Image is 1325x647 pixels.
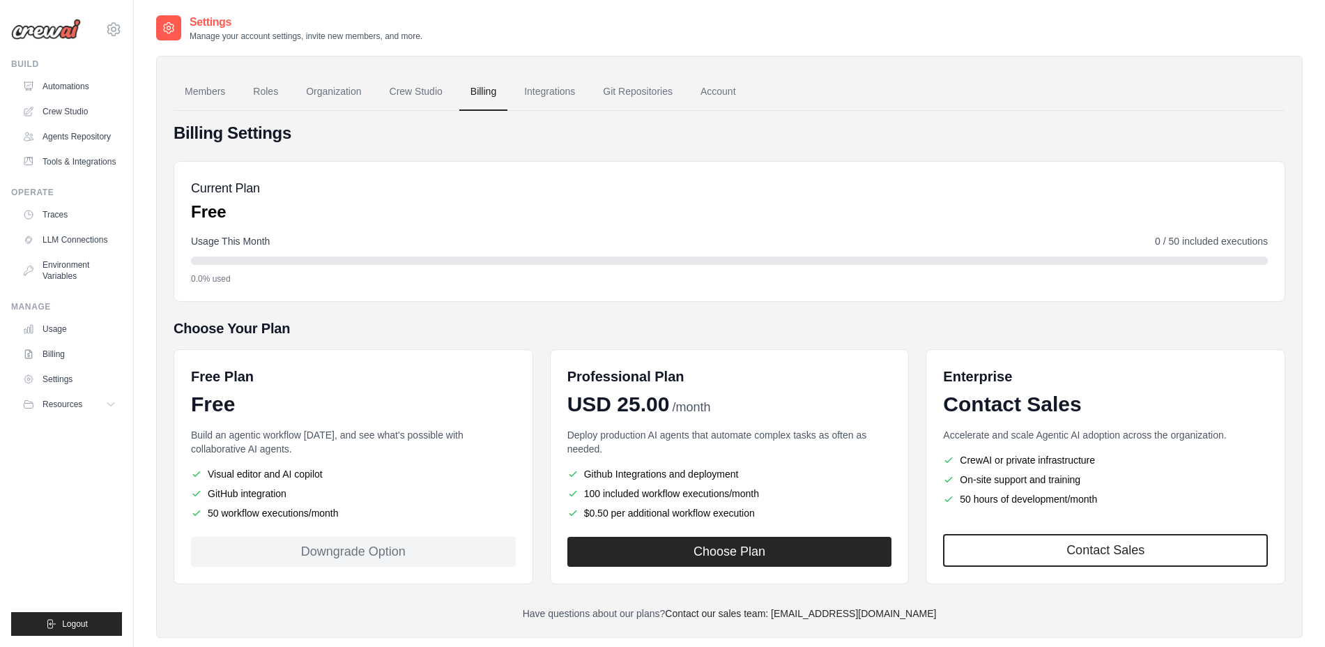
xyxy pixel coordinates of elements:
[191,537,516,567] div: Downgrade Option
[295,73,372,111] a: Organization
[17,75,122,98] a: Automations
[191,428,516,456] p: Build an agentic workflow [DATE], and see what's possible with collaborative AI agents.
[242,73,289,111] a: Roles
[11,612,122,636] button: Logout
[17,318,122,340] a: Usage
[689,73,747,111] a: Account
[174,319,1285,338] h5: Choose Your Plan
[17,393,122,416] button: Resources
[943,392,1268,417] div: Contact Sales
[17,204,122,226] a: Traces
[11,19,81,40] img: Logo
[567,506,892,520] li: $0.50 per additional workflow execution
[17,254,122,287] a: Environment Variables
[43,399,82,410] span: Resources
[174,122,1285,144] h4: Billing Settings
[378,73,454,111] a: Crew Studio
[459,73,507,111] a: Billing
[672,398,710,417] span: /month
[191,506,516,520] li: 50 workflow executions/month
[943,428,1268,442] p: Accelerate and scale Agentic AI adoption across the organization.
[567,467,892,481] li: Github Integrations and deployment
[943,473,1268,487] li: On-site support and training
[191,273,231,284] span: 0.0% used
[17,229,122,251] a: LLM Connections
[11,59,122,70] div: Build
[191,467,516,481] li: Visual editor and AI copilot
[62,618,88,630] span: Logout
[17,368,122,390] a: Settings
[17,125,122,148] a: Agents Repository
[943,367,1268,386] h6: Enterprise
[191,234,270,248] span: Usage This Month
[1155,234,1268,248] span: 0 / 50 included executions
[17,343,122,365] a: Billing
[191,367,254,386] h6: Free Plan
[191,201,260,223] p: Free
[592,73,684,111] a: Git Repositories
[191,392,516,417] div: Free
[567,537,892,567] button: Choose Plan
[190,14,422,31] h2: Settings
[567,392,670,417] span: USD 25.00
[191,178,260,198] h5: Current Plan
[17,100,122,123] a: Crew Studio
[11,187,122,198] div: Operate
[174,607,1285,621] p: Have questions about our plans?
[174,73,236,111] a: Members
[943,492,1268,506] li: 50 hours of development/month
[567,487,892,501] li: 100 included workflow executions/month
[943,534,1268,567] a: Contact Sales
[567,428,892,456] p: Deploy production AI agents that automate complex tasks as often as needed.
[943,453,1268,467] li: CrewAI or private infrastructure
[513,73,586,111] a: Integrations
[567,367,684,386] h6: Professional Plan
[17,151,122,173] a: Tools & Integrations
[191,487,516,501] li: GitHub integration
[190,31,422,42] p: Manage your account settings, invite new members, and more.
[665,608,936,619] a: Contact our sales team: [EMAIL_ADDRESS][DOMAIN_NAME]
[11,301,122,312] div: Manage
